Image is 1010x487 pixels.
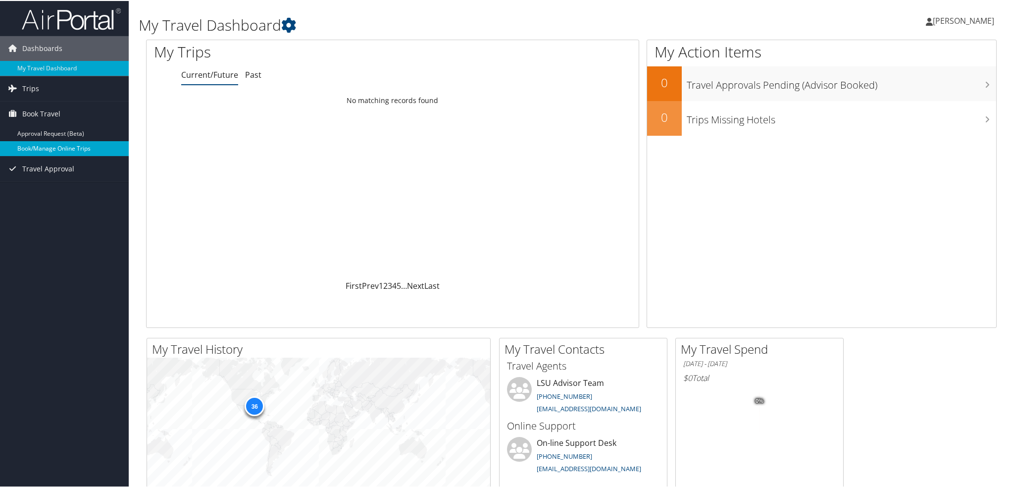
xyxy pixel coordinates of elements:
a: [EMAIL_ADDRESS][DOMAIN_NAME] [537,403,641,412]
h1: My Action Items [647,41,996,61]
a: 0Travel Approvals Pending (Advisor Booked) [647,65,996,100]
a: Last [424,279,440,290]
a: [EMAIL_ADDRESS][DOMAIN_NAME] [537,463,641,472]
a: Past [245,68,261,79]
h6: Total [683,372,836,382]
a: Current/Future [181,68,238,79]
a: First [346,279,362,290]
span: Travel Approval [22,156,74,180]
a: Prev [362,279,379,290]
h3: Travel Agents [507,358,659,372]
span: [PERSON_NAME] [933,14,994,25]
td: No matching records found [147,91,639,108]
h1: My Travel Dashboard [139,14,715,35]
a: [PERSON_NAME] [926,5,1004,35]
a: 0Trips Missing Hotels [647,100,996,135]
a: 4 [392,279,397,290]
img: airportal-logo.png [22,6,121,30]
h6: [DATE] - [DATE] [683,358,836,368]
li: On-line Support Desk [502,436,664,477]
h2: My Travel Spend [681,340,843,357]
li: LSU Advisor Team [502,376,664,417]
span: Book Travel [22,101,60,125]
h3: Online Support [507,418,659,432]
a: [PHONE_NUMBER] [537,391,592,400]
a: Next [407,279,424,290]
a: 1 [379,279,383,290]
h2: My Travel Contacts [505,340,667,357]
span: Dashboards [22,35,62,60]
h3: Travel Approvals Pending (Advisor Booked) [687,72,996,91]
h3: Trips Missing Hotels [687,107,996,126]
span: $0 [683,372,692,382]
span: … [401,279,407,290]
span: Trips [22,75,39,100]
a: 2 [383,279,388,290]
tspan: 0% [756,397,763,403]
h1: My Trips [154,41,426,61]
h2: 0 [647,108,682,125]
h2: 0 [647,73,682,90]
a: 3 [388,279,392,290]
a: 5 [397,279,401,290]
h2: My Travel History [152,340,490,357]
div: 36 [245,395,264,415]
a: [PHONE_NUMBER] [537,451,592,460]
